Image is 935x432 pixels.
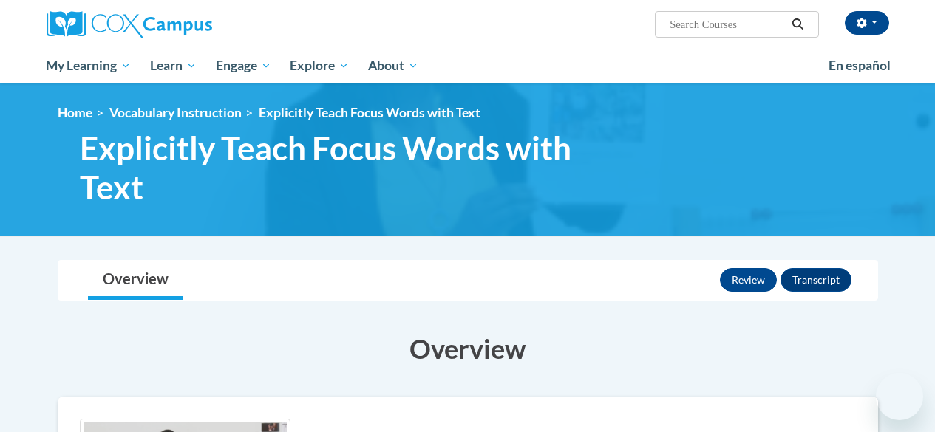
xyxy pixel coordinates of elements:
div: Main menu [35,49,900,83]
a: Explore [280,49,358,83]
a: My Learning [37,49,141,83]
iframe: Button to launch messaging window [876,373,923,420]
button: Account Settings [845,11,889,35]
button: Review [720,268,777,292]
a: Overview [88,261,183,300]
span: Explicitly Teach Focus Words with Text [259,105,480,120]
span: Engage [216,57,271,75]
a: About [358,49,428,83]
span: About [368,57,418,75]
button: Transcript [781,268,851,292]
h3: Overview [58,330,878,367]
span: Explicitly Teach Focus Words with Text [80,128,590,207]
a: Learn [140,49,206,83]
button: Search [786,16,809,33]
span: Learn [150,57,197,75]
img: Cox Campus [47,11,212,38]
span: En español [829,58,891,73]
span: Explore [290,57,349,75]
a: Cox Campus [47,11,313,38]
span: My Learning [46,57,131,75]
a: Home [58,105,92,120]
a: Engage [206,49,281,83]
input: Search Courses [668,16,786,33]
a: Vocabulary Instruction [109,105,242,120]
a: En español [819,50,900,81]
